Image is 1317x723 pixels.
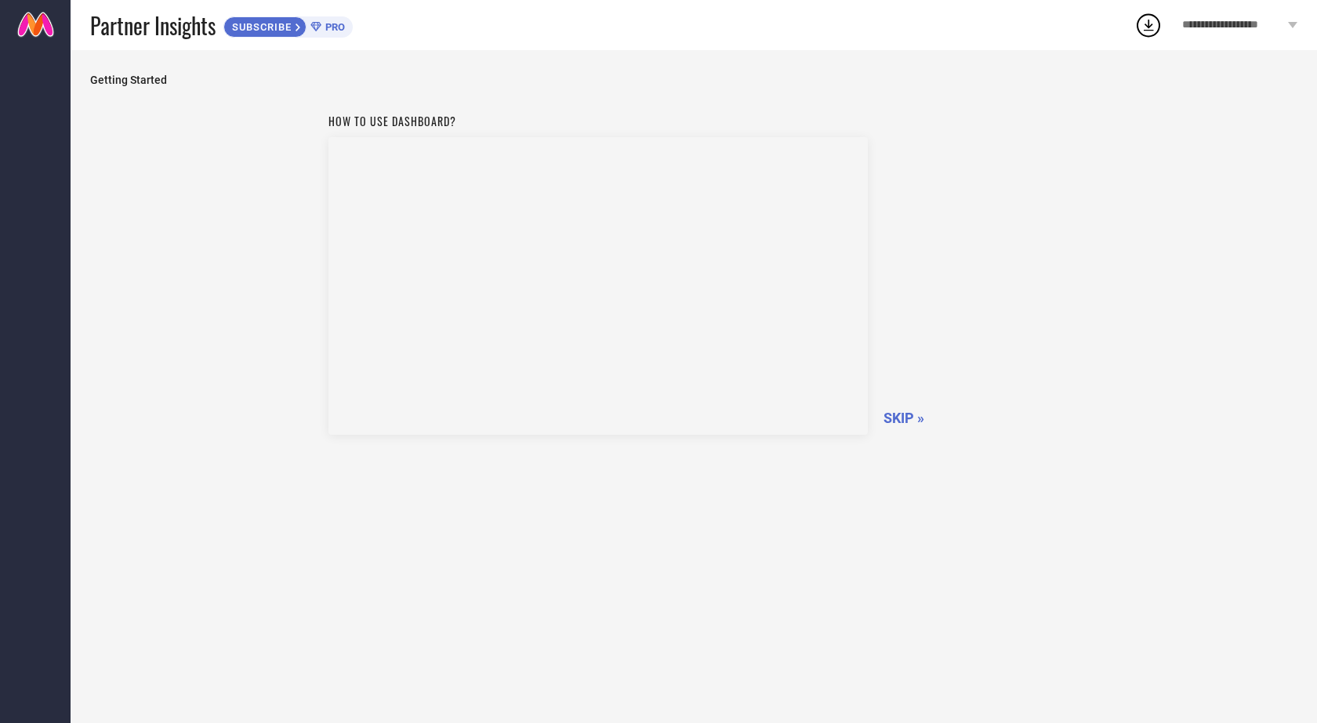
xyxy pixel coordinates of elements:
[321,21,345,33] span: PRO
[90,74,1297,86] span: Getting Started
[224,21,296,33] span: SUBSCRIBE
[90,9,216,42] span: Partner Insights
[328,137,868,435] iframe: Workspace Section
[1134,11,1163,39] div: Open download list
[883,410,924,426] span: SKIP »
[328,113,868,129] h1: How to use dashboard?
[223,13,353,38] a: SUBSCRIBEPRO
